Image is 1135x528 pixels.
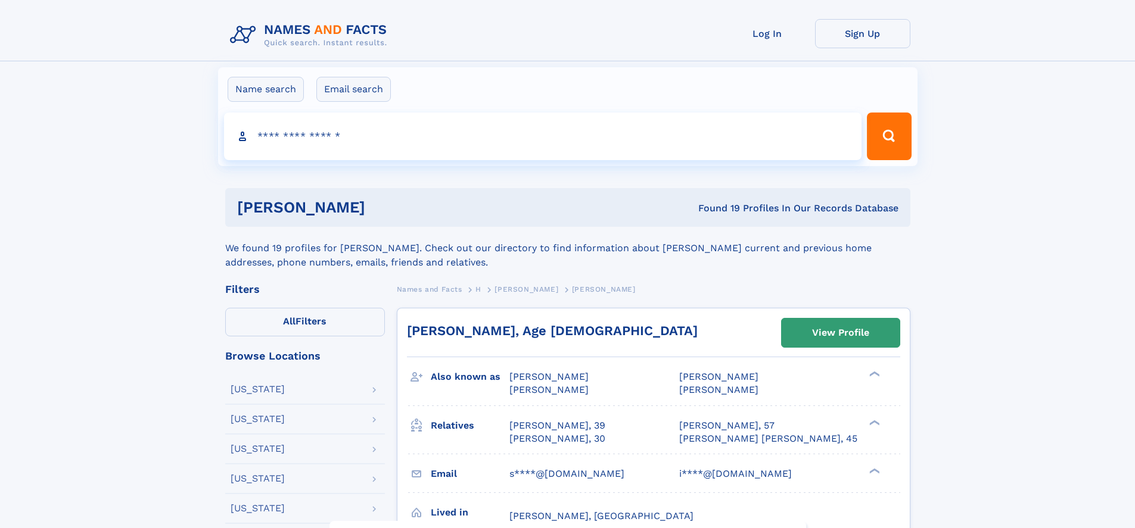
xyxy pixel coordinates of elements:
div: [US_STATE] [231,504,285,513]
span: [PERSON_NAME] [509,384,589,395]
a: [PERSON_NAME] [PERSON_NAME], 45 [679,432,857,445]
h3: Email [431,464,509,484]
span: [PERSON_NAME] [509,371,589,382]
span: [PERSON_NAME] [679,384,758,395]
a: [PERSON_NAME], 39 [509,419,605,432]
div: Found 19 Profiles In Our Records Database [531,202,898,215]
a: View Profile [782,318,900,347]
div: [US_STATE] [231,414,285,424]
a: Log In [720,19,815,48]
div: View Profile [812,319,869,346]
input: search input [224,113,862,160]
div: [US_STATE] [231,385,285,394]
button: Search Button [867,113,911,160]
a: H [475,282,481,296]
div: [US_STATE] [231,444,285,454]
a: [PERSON_NAME] [495,282,558,296]
a: Sign Up [815,19,910,48]
span: [PERSON_NAME] [495,285,558,293]
div: [US_STATE] [231,474,285,483]
span: H [475,285,481,293]
h3: Also known as [431,367,509,387]
a: [PERSON_NAME], Age [DEMOGRAPHIC_DATA] [407,323,698,338]
label: Filters [225,308,385,336]
div: ❯ [866,418,881,426]
img: Logo Names and Facts [225,19,397,51]
div: Filters [225,284,385,295]
div: We found 19 profiles for [PERSON_NAME]. Check out our directory to find information about [PERSON... [225,227,910,270]
h1: [PERSON_NAME] [237,200,532,215]
div: ❯ [866,467,881,474]
span: [PERSON_NAME] [679,371,758,382]
label: Email search [316,77,391,102]
span: [PERSON_NAME] [572,285,636,293]
h3: Relatives [431,415,509,436]
span: All [283,315,296,327]
a: [PERSON_NAME], 57 [679,419,775,432]
h3: Lived in [431,502,509,523]
div: ❯ [866,370,881,378]
a: Names and Facts [397,282,462,296]
div: Browse Locations [225,351,385,361]
a: [PERSON_NAME], 30 [509,432,605,445]
label: Name search [228,77,304,102]
span: [PERSON_NAME], [GEOGRAPHIC_DATA] [509,510,694,521]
